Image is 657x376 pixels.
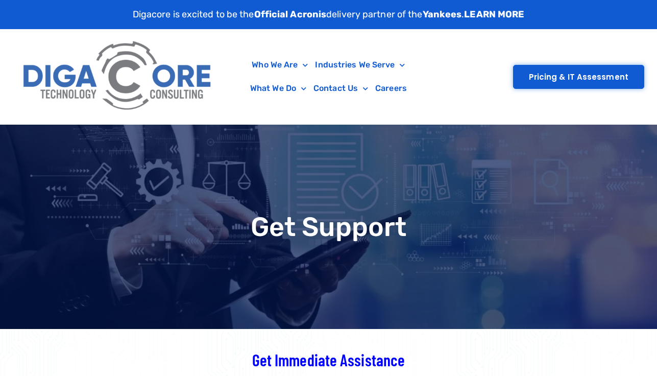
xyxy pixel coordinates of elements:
[529,73,628,81] span: Pricing & IT Assessment
[252,350,405,369] span: Get Immediate Assistance
[513,65,644,89] a: Pricing & IT Assessment
[423,9,462,20] strong: Yankees
[464,9,524,20] a: LEARN MORE
[372,77,410,100] a: Careers
[311,53,408,77] a: Industries We Serve
[133,8,525,21] p: Digacore is excited to be the delivery partner of the .
[248,53,311,77] a: Who We Are
[18,34,218,119] img: Digacore Logo
[247,77,310,100] a: What We Do
[310,77,372,100] a: Contact Us
[5,214,652,240] h1: Get Support
[254,9,327,20] strong: Official Acronis
[223,53,433,100] nav: Menu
